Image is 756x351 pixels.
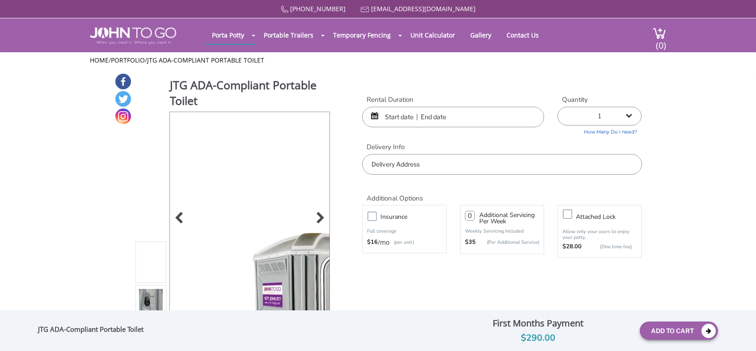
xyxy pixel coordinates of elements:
img: Mail [361,7,369,13]
div: First Months Payment [443,316,634,331]
h3: Insurance [380,211,450,222]
p: (per unit) [389,238,414,247]
label: Delivery Info [362,142,642,152]
input: 0 [465,211,475,221]
a: JTG ADA-Compliant Portable Toilet [147,56,264,64]
strong: $16 [367,238,378,247]
img: cart a [653,27,666,39]
a: Twitter [115,91,131,107]
a: Portfolio [111,56,145,64]
input: Delivery Address [362,154,642,175]
a: Unit Calculator [404,26,462,44]
a: Contact Us [500,26,545,44]
a: Facebook [115,74,131,89]
p: (Per Additional Service) [476,239,539,246]
img: Call [281,6,288,13]
label: Rental Duration [362,95,544,104]
button: Add To Cart [640,322,718,340]
label: Quantity [557,95,642,104]
p: {One time fee} [586,242,632,251]
a: Portable Trailers [257,26,320,44]
ul: / / [90,56,666,65]
h3: Additional Servicing Per Week [479,212,539,225]
strong: $35 [465,238,476,247]
p: Weekly Servicing Included [465,228,539,234]
h1: JTG ADA-Compliant Portable Toilet [170,77,331,111]
input: Start date | End date [362,107,544,127]
span: (0) [655,32,666,51]
a: [PHONE_NUMBER] [290,4,346,13]
h3: Attached lock [576,211,646,222]
img: JOHN to go [90,27,176,44]
a: Temporary Fencing [326,26,397,44]
p: Allow only your users to enjoy your potty. [562,229,637,240]
strong: $28.00 [562,242,582,251]
a: Home [90,56,109,64]
div: /mo [367,238,441,247]
a: How Many Do I need? [557,125,642,136]
a: Instagram [115,109,131,124]
div: JTG ADA-Compliant Portable Toilet [38,325,148,337]
a: Porta Potty [205,26,251,44]
p: Full coverage [367,227,441,236]
a: [EMAIL_ADDRESS][DOMAIN_NAME] [371,4,476,13]
a: Gallery [464,26,498,44]
h2: Additional Options [362,184,642,203]
div: $290.00 [443,331,634,345]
